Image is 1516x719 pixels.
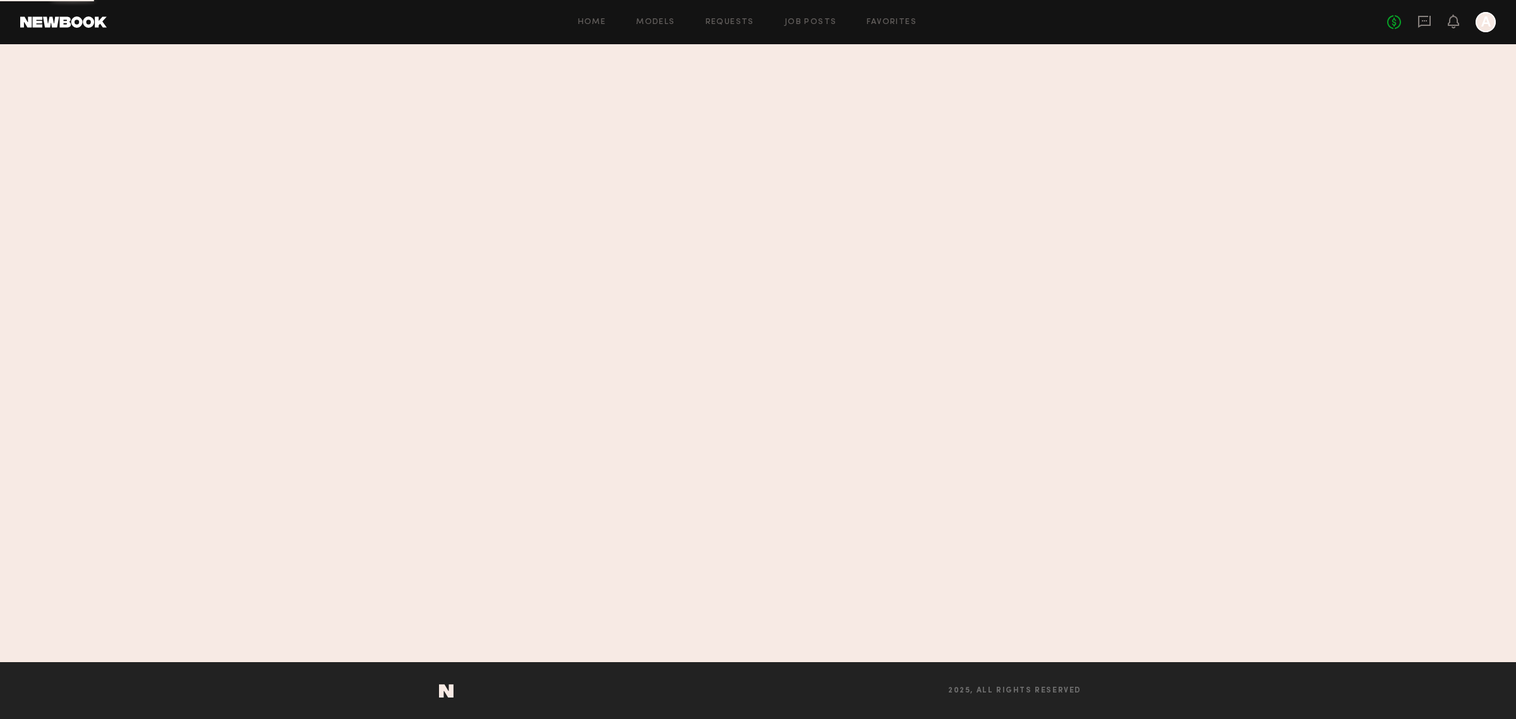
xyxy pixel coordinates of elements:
a: Models [636,18,675,27]
span: 2025, all rights reserved [948,687,1081,695]
a: Favorites [867,18,917,27]
a: Requests [706,18,754,27]
a: Home [578,18,606,27]
a: A [1476,12,1496,32]
a: Job Posts [785,18,837,27]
